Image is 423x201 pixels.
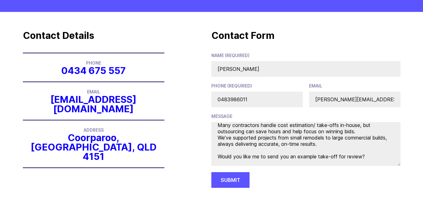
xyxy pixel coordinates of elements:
[211,31,400,40] h2: Contact Form
[211,61,400,77] input: Name (required)
[211,114,400,119] span: message
[211,92,303,107] input: Phone (required)
[309,92,400,107] input: Email
[23,31,164,40] h2: Contact Details
[309,83,400,88] span: Email
[87,89,100,94] span: Email
[31,132,157,162] a: Coorparoo, [GEOGRAPHIC_DATA], QLD 4151
[211,172,250,188] button: Submit
[61,65,126,76] a: 0434 675 557
[50,94,137,114] a: [EMAIL_ADDRESS][DOMAIN_NAME]
[84,127,104,133] span: Address
[86,60,101,66] span: Phone
[211,83,303,88] span: Phone (required)
[211,53,400,58] span: Name (required)
[211,122,400,166] textarea: message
